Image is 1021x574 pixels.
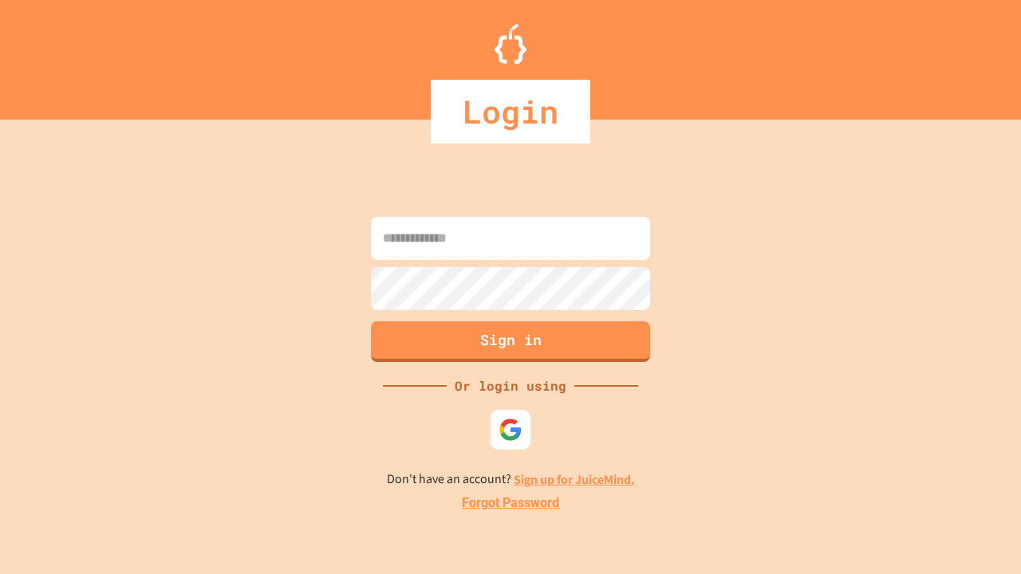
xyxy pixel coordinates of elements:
[499,418,522,442] img: google-icon.svg
[431,80,590,143] div: Login
[387,470,635,489] p: Don't have an account?
[514,471,635,488] a: Sign up for JuiceMind.
[371,321,650,362] button: Sign in
[447,376,574,395] div: Or login using
[495,24,526,64] img: Logo.svg
[462,493,559,513] a: Forgot Password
